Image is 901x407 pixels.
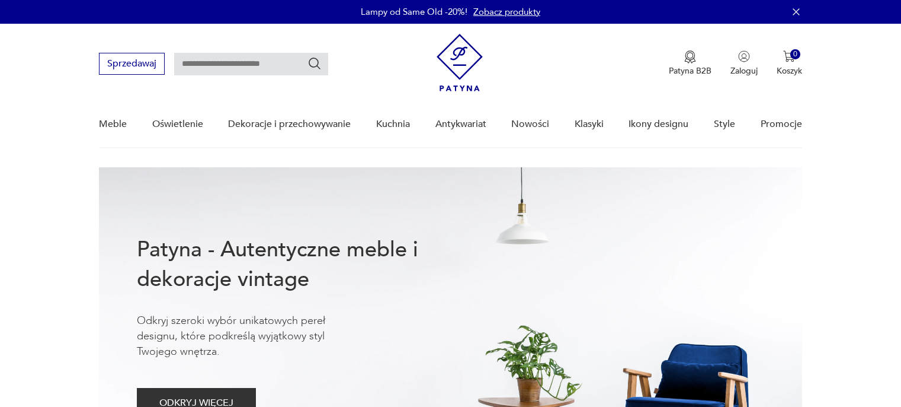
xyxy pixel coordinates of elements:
[669,65,711,77] p: Patyna B2B
[738,50,750,62] img: Ikonka użytkownika
[761,101,802,147] a: Promocje
[473,6,540,18] a: Zobacz produkty
[684,50,696,63] img: Ikona medalu
[790,49,800,59] div: 0
[730,65,758,77] p: Zaloguj
[435,101,486,147] a: Antykwariat
[669,50,711,77] a: Ikona medaluPatyna B2B
[228,101,351,147] a: Dekoracje i przechowywanie
[714,101,735,147] a: Style
[307,56,322,71] button: Szukaj
[99,101,127,147] a: Meble
[777,50,802,77] button: 0Koszyk
[669,50,711,77] button: Patyna B2B
[629,101,688,147] a: Ikony designu
[575,101,604,147] a: Klasyki
[511,101,549,147] a: Nowości
[783,50,795,62] img: Ikona koszyka
[99,61,165,69] a: Sprzedawaj
[376,101,410,147] a: Kuchnia
[99,53,165,75] button: Sprzedawaj
[437,34,483,91] img: Patyna - sklep z meblami i dekoracjami vintage
[137,235,457,294] h1: Patyna - Autentyczne meble i dekoracje vintage
[137,313,362,360] p: Odkryj szeroki wybór unikatowych pereł designu, które podkreślą wyjątkowy styl Twojego wnętrza.
[777,65,802,77] p: Koszyk
[730,50,758,77] button: Zaloguj
[152,101,203,147] a: Oświetlenie
[361,6,467,18] p: Lampy od Same Old -20%!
